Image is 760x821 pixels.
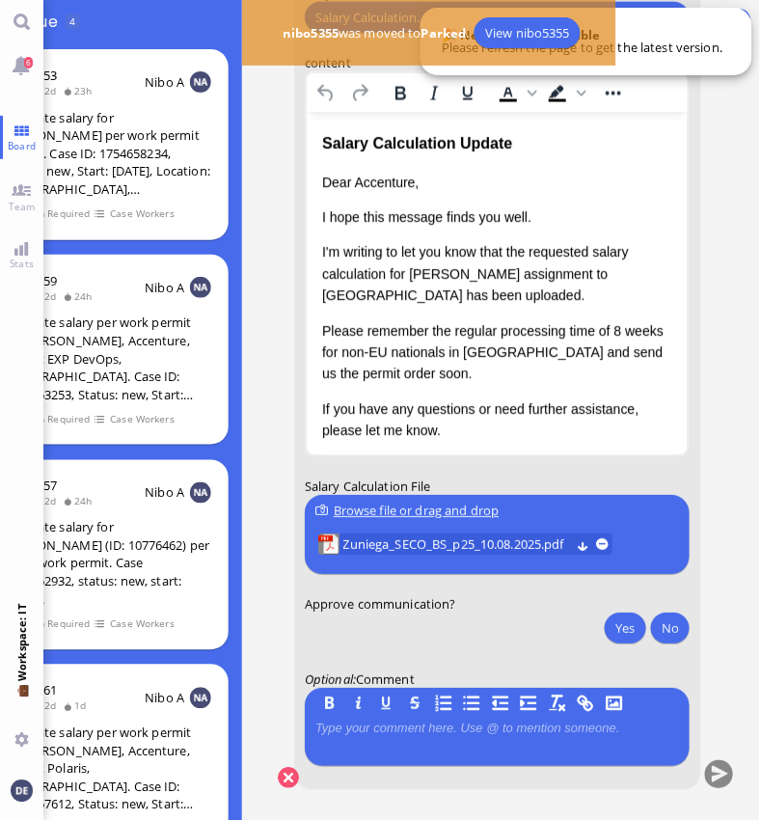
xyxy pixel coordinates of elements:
[577,539,589,552] button: Download Zuniega_SECO_BS_p25_10.08.2025.pdf
[343,535,570,557] span: Zuniega_SECO_BS_p25_10.08.2025.pdf
[384,80,417,107] button: Bold
[110,616,176,633] span: Case Workers
[4,200,41,213] span: Team
[404,695,425,716] button: S
[190,482,211,504] img: NA
[3,725,211,814] div: Calculate salary per work permit for [PERSON_NAME], Accenture, Project Polaris, [GEOGRAPHIC_DATA]...
[145,484,184,502] span: Nibo A
[3,314,211,403] div: Calculate salary per work permit for [PERSON_NAME], Accenture, Project EXP DevOps, [GEOGRAPHIC_DA...
[492,80,540,107] div: Text color Black
[305,479,431,497] span: Salary Calculation File
[315,502,679,522] div: Browse file or drag and drop
[69,14,75,28] span: 4
[15,208,366,273] p: Please remember the regular processing time of 8 weeks for non-EU nationals in [GEOGRAPHIC_DATA] ...
[63,289,98,303] span: 24h
[190,277,211,298] img: NA
[278,768,299,789] button: Cancel
[15,95,366,116] p: I hope this message finds you well.
[651,614,690,644] button: No
[5,205,92,222] span: Action Required
[278,24,475,41] span: was moved to .
[33,699,63,713] span: 2d
[307,113,689,455] iframe: Rich Text Area
[145,690,184,707] span: Nibo A
[597,80,630,107] button: Reveal or hide additional toolbar items
[33,84,63,97] span: 2d
[596,539,609,552] button: remove
[5,257,39,270] span: Stats
[15,19,366,44] div: Salary Calculation Update
[63,84,98,97] span: 23h
[347,695,368,716] button: I
[376,695,397,716] button: U
[33,495,63,508] span: 2d
[475,17,581,48] a: View nibo5355
[145,73,184,91] span: Nibo A
[356,671,415,689] span: Comment
[5,411,92,427] span: Action Required
[3,139,41,152] span: Board
[343,535,570,557] a: View Zuniega_SECO_BS_p25_10.08.2025.pdf
[145,279,184,296] span: Nibo A
[110,205,176,222] span: Case Workers
[451,80,484,107] button: Underline
[305,596,456,614] span: Approve communication?
[15,19,366,448] body: Rich Text Area. Press ALT-0 for help.
[421,24,467,41] b: Parked
[319,695,340,716] button: B
[24,57,33,68] span: 6
[110,411,176,427] span: Case Workers
[15,287,366,330] p: If you have any questions or need further assistance, please let me know.
[310,80,342,107] button: Undo
[283,24,339,41] b: nibo5355
[318,535,612,557] lob-view: Zuniega_SECO_BS_p25_10.08.2025.pdf
[305,671,356,689] em: :
[33,289,63,303] span: 2d
[5,616,92,633] span: Action Required
[63,699,93,713] span: 1d
[190,71,211,93] img: NA
[605,614,645,644] button: Yes
[541,80,589,107] div: Background color Black
[3,519,211,609] div: Calculate salary for [PERSON_NAME] (ID: 10776462) per Swiss work permit. Case 1754662932, status:...
[15,60,366,81] p: Dear Accenture,
[11,780,32,802] img: You
[15,129,366,194] p: I'm writing to let you know that the requested salary calculation for [PERSON_NAME] assignment to...
[305,671,353,689] span: Optional
[318,535,339,557] img: Zuniega_SECO_BS_p25_10.08.2025.pdf
[343,80,376,107] button: Redo
[63,495,98,508] span: 24h
[418,80,450,107] button: Italic
[14,682,29,725] span: 💼 Workspace: IT
[190,688,211,709] img: NA
[3,109,211,199] div: Calculate salary for [PERSON_NAME] per work permit criteria. Case ID: 1754658234, Status: new, St...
